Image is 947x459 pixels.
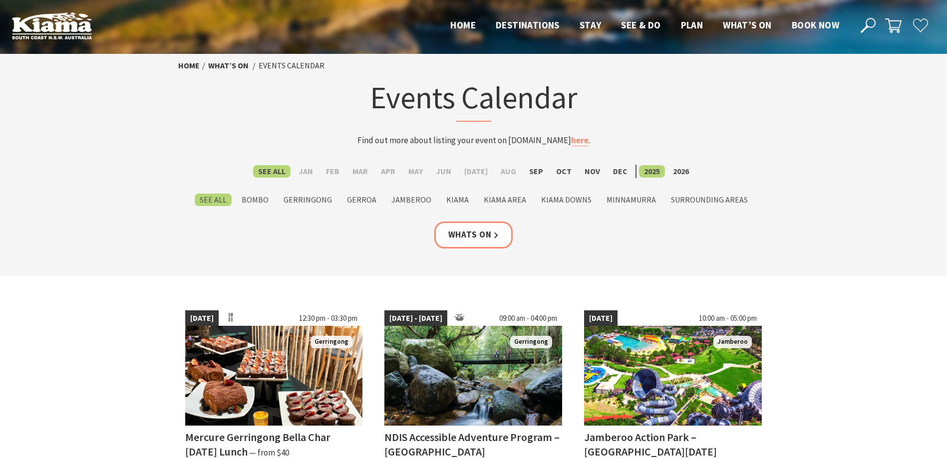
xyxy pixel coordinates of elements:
li: Events Calendar [259,59,324,72]
span: Gerringong [311,336,352,348]
h4: Mercure Gerringong Bella Char [DATE] Lunch [185,430,330,459]
span: Gerringong [510,336,552,348]
span: Home [450,19,476,31]
a: Home [178,60,200,71]
label: Mar [347,165,373,178]
label: See All [195,194,232,206]
label: Gerroa [342,194,381,206]
label: Kiama [441,194,474,206]
span: Stay [580,19,602,31]
label: Sep [524,165,548,178]
label: Apr [376,165,400,178]
label: Bombo [237,194,274,206]
span: ⁠— from $40 [249,447,289,458]
span: Book now [792,19,839,31]
a: here [571,135,589,146]
label: Jan [294,165,318,178]
span: What’s On [723,19,772,31]
span: [DATE] - [DATE] [384,310,447,326]
label: May [403,165,428,178]
label: Jun [431,165,456,178]
span: Jamberoo [713,336,752,348]
label: Minnamurra [602,194,661,206]
label: Oct [551,165,577,178]
label: Aug [496,165,521,178]
a: What’s On [208,60,249,71]
span: [DATE] [185,310,219,326]
label: 2026 [668,165,694,178]
span: 10:00 am - 05:00 pm [694,310,762,326]
nav: Main Menu [440,17,849,34]
label: Dec [608,165,632,178]
span: Plan [681,19,703,31]
label: Gerringong [279,194,337,206]
a: Whats On [434,222,513,248]
label: Kiama Downs [536,194,597,206]
label: 2025 [639,165,665,178]
p: Find out more about listing your event on [DOMAIN_NAME] . [278,134,669,147]
span: [DATE] [584,310,618,326]
span: 09:00 am - 04:00 pm [494,310,562,326]
img: Christmas Day Lunch Buffet at Bella Char [185,326,363,426]
label: Surrounding Areas [666,194,753,206]
label: See All [253,165,291,178]
span: 12:30 pm - 03:30 pm [294,310,362,326]
h1: Events Calendar [278,77,669,122]
span: See & Do [621,19,660,31]
label: Nov [580,165,605,178]
img: Kiama Logo [12,12,92,39]
label: Feb [321,165,344,178]
label: [DATE] [459,165,493,178]
img: People admiring the forest along the Lyre Bird Walk in Minnamurra Rainforest [384,326,562,426]
label: Jamberoo [386,194,436,206]
span: Destinations [496,19,560,31]
img: Jamberoo Action Park Kiama NSW [584,326,762,426]
label: Kiama Area [479,194,531,206]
